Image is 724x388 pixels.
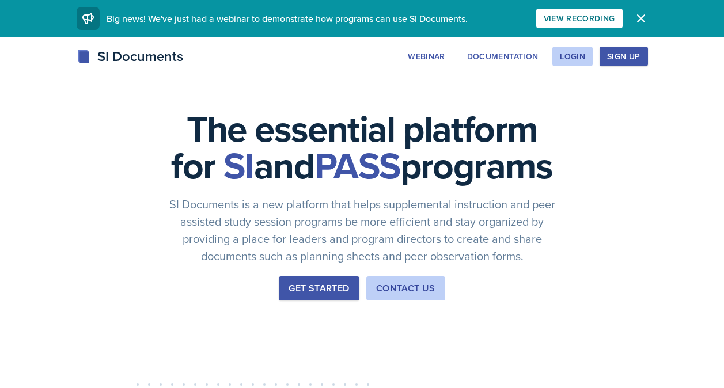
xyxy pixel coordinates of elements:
button: Login [552,47,593,66]
button: Get Started [279,276,359,300]
span: Big news! We've just had a webinar to demonstrate how programs can use SI Documents. [107,12,468,25]
div: Login [560,52,585,61]
div: Contact Us [376,282,435,295]
button: Contact Us [366,276,445,300]
button: Webinar [400,47,452,66]
button: View Recording [536,9,623,28]
div: Documentation [467,52,539,61]
div: View Recording [544,14,615,23]
div: Webinar [408,52,445,61]
div: SI Documents [77,46,183,67]
div: Get Started [289,282,349,295]
button: Sign Up [600,47,647,66]
button: Documentation [460,47,546,66]
div: Sign Up [607,52,640,61]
